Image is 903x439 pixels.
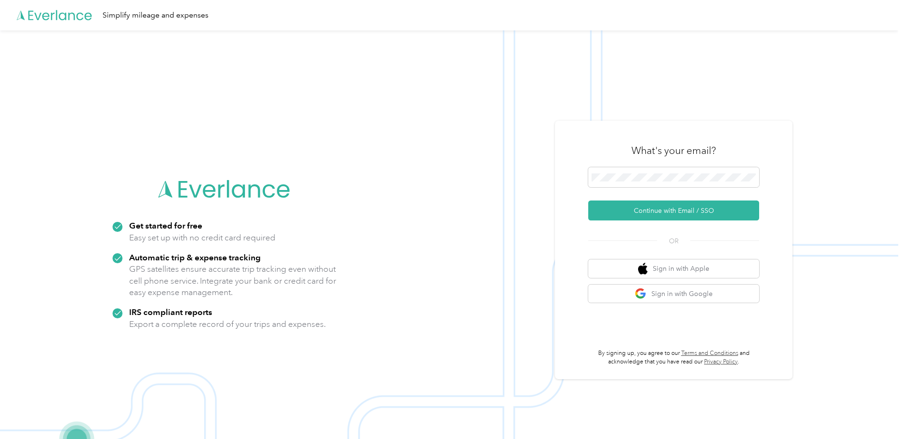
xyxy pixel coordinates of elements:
span: OR [657,236,690,246]
button: apple logoSign in with Apple [588,259,759,278]
strong: Automatic trip & expense tracking [129,252,261,262]
button: google logoSign in with Google [588,285,759,303]
strong: Get started for free [129,220,202,230]
a: Terms and Conditions [681,350,738,357]
img: apple logo [638,263,648,275]
h3: What's your email? [631,144,716,157]
button: Continue with Email / SSO [588,200,759,220]
a: Privacy Policy [704,358,738,365]
strong: IRS compliant reports [129,307,212,317]
img: google logo [635,288,647,300]
p: By signing up, you agree to our and acknowledge that you have read our . [588,349,759,366]
p: GPS satellites ensure accurate trip tracking even without cell phone service. Integrate your bank... [129,263,337,298]
p: Easy set up with no credit card required [129,232,275,244]
div: Simplify mileage and expenses [103,10,208,21]
p: Export a complete record of your trips and expenses. [129,318,326,330]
